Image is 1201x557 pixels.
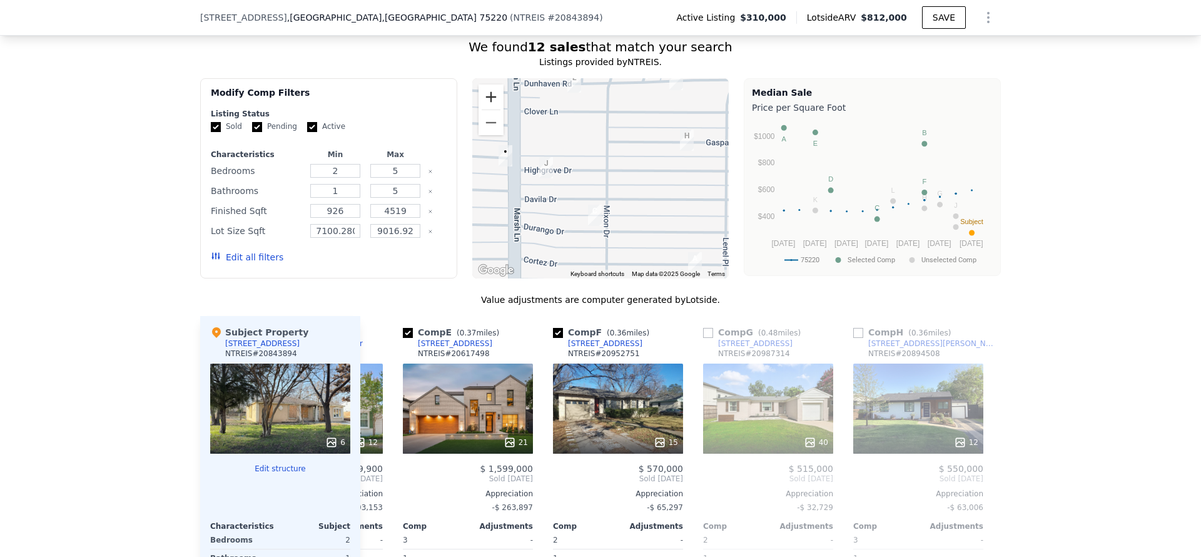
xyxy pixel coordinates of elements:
div: ( ) [510,11,603,24]
div: Bedrooms [211,162,303,180]
div: 3866 Gaspar Dr [675,125,699,156]
a: [STREET_ADDRESS] [703,339,793,349]
div: 3746 Dunhaven Rd [562,66,586,98]
div: Comp G [703,326,806,339]
text: L [891,187,895,194]
input: Pending [252,122,262,132]
div: 3724 Highgrove Dr [534,152,558,183]
text: $800 [758,158,775,167]
span: Active Listing [676,11,740,24]
div: - [921,531,983,549]
span: -$ 65,297 [647,503,683,512]
div: Comp E [403,326,504,339]
div: Characteristics [211,150,303,160]
div: 12 [954,436,978,449]
div: Adjustments [768,521,833,531]
div: [STREET_ADDRESS][PERSON_NAME] [868,339,998,349]
div: 6 [325,436,345,449]
span: 0.37 [460,329,477,337]
button: Clear [428,229,433,234]
text: Subject [960,218,983,225]
div: Appreciation [553,489,683,499]
text: E [813,140,818,147]
div: 3765 Durango Dr [583,200,607,231]
div: 40 [804,436,828,449]
div: 2 [283,531,350,549]
span: $ 515,000 [789,464,833,474]
text: [DATE] [896,239,920,248]
text: [DATE] [803,239,827,248]
div: Subject [280,521,350,531]
div: Value adjustments are computer generated by Lotside . [200,294,1001,306]
text: [DATE] [864,239,888,248]
div: - [621,531,683,549]
button: Clear [428,169,433,174]
div: Lot Size Sqft [211,222,303,240]
text: [DATE] [772,239,796,248]
div: Listings provided by NTREIS . [200,56,1001,68]
text: Selected Comp [848,256,895,264]
div: Adjustments [918,521,983,531]
text: 75220 [801,256,819,264]
div: - [470,531,533,549]
span: Sold [DATE] [403,474,533,484]
a: Open this area in Google Maps (opens a new window) [475,262,517,278]
div: Appreciation [403,489,533,499]
span: NTREIS [514,13,545,23]
div: Adjustments [618,521,683,531]
span: ( miles) [903,329,956,337]
text: J [954,202,958,209]
span: , [GEOGRAPHIC_DATA] [287,11,507,24]
div: Comp [703,521,768,531]
span: Lotside ARV [807,11,861,24]
div: NTREIS # 20952751 [568,349,640,359]
button: Clear [428,209,433,214]
div: [STREET_ADDRESS] [568,339,642,349]
a: [STREET_ADDRESS] [403,339,492,349]
div: NTREIS # 20843894 [225,349,297,359]
div: Subject Property [210,326,308,339]
text: A [782,135,787,143]
a: [STREET_ADDRESS][PERSON_NAME] [853,339,998,349]
div: Appreciation [703,489,833,499]
div: 3856 Dunhaven Rd [664,64,688,95]
div: Modify Comp Filters [211,86,447,109]
text: [DATE] [960,239,983,248]
div: NTREIS # 20894508 [868,349,940,359]
button: Keyboard shortcuts [570,270,624,278]
button: Clear [428,189,433,194]
span: ( miles) [753,329,806,337]
div: 3654 Fontana Dr [494,140,517,171]
span: $310,000 [740,11,786,24]
div: Min [308,150,363,160]
span: 3 [403,536,408,544]
span: $812,000 [861,13,907,23]
input: Sold [211,122,221,132]
label: Sold [211,121,242,132]
label: Pending [252,121,297,132]
img: Google [475,262,517,278]
text: $400 [758,212,775,221]
div: NTREIS # 20617498 [418,349,490,359]
svg: A chart. [752,116,993,273]
div: 3872 Cortez Dr [683,247,707,278]
text: $600 [758,185,775,194]
span: -$ 63,006 [947,503,983,512]
div: Finished Sqft [211,202,303,220]
div: Price per Square Foot [752,99,993,116]
a: Terms (opens in new tab) [707,270,725,277]
div: - [771,531,833,549]
div: 12 [353,436,378,449]
text: C [874,204,879,212]
div: Median Sale [752,86,993,99]
span: [STREET_ADDRESS] [200,11,287,24]
text: $1000 [754,132,775,141]
span: 2 [703,536,708,544]
span: -$ 32,729 [797,503,833,512]
text: G [937,190,943,197]
span: $ 570,000 [639,464,683,474]
div: 15 [654,436,678,449]
button: Zoom in [479,84,504,110]
span: ( miles) [452,329,504,337]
